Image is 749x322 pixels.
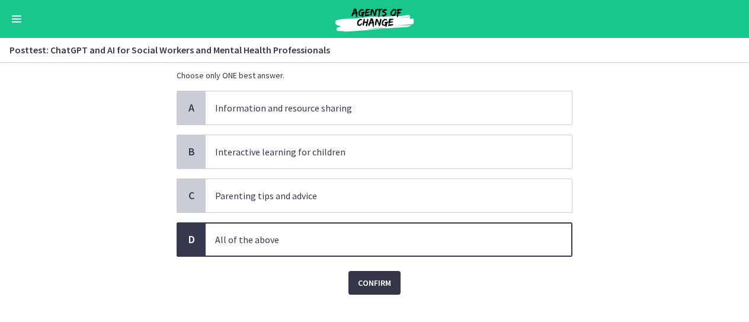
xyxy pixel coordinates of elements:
[177,69,572,81] p: Choose only ONE best answer.
[9,12,24,26] button: Enable menu
[348,271,401,295] button: Confirm
[9,43,725,57] h3: Posttest: ChatGPT and AI for Social Workers and Mental Health Professionals
[303,5,446,33] img: Agents of Change
[184,232,199,247] span: D
[215,145,539,159] p: Interactive learning for children
[215,232,539,247] p: All of the above
[184,101,199,115] span: A
[215,189,539,203] p: Parenting tips and advice
[184,145,199,159] span: B
[358,276,391,290] span: Confirm
[184,189,199,203] span: C
[215,101,539,115] p: Information and resource sharing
